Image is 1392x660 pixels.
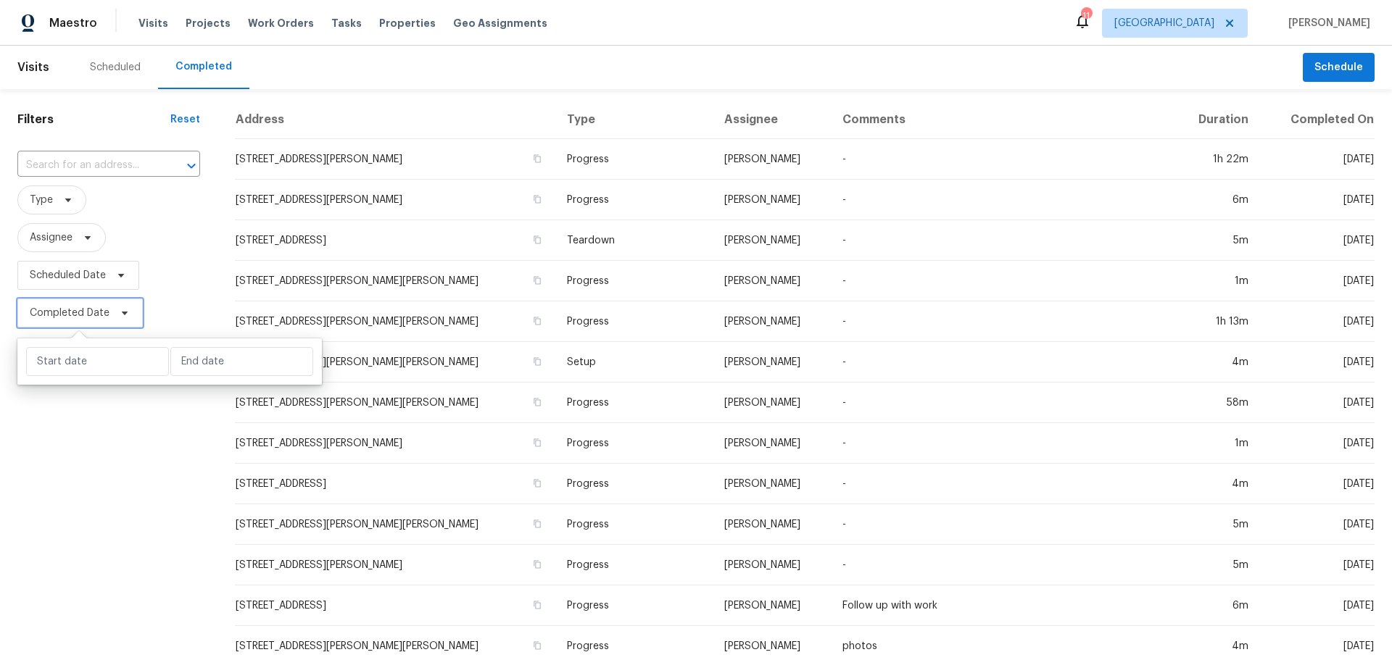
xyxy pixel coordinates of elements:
td: Progress [555,261,713,301]
td: [PERSON_NAME] [713,139,832,180]
td: Teardown [555,220,713,261]
div: 11 [1081,9,1091,23]
span: Schedule [1314,59,1363,77]
input: Search for an address... [17,154,159,177]
td: [PERSON_NAME] [713,423,832,464]
td: Progress [555,585,713,626]
input: Start date [26,347,169,376]
button: Copy Address [531,598,544,611]
span: Work Orders [248,16,314,30]
td: 4m [1173,464,1261,504]
span: Visits [17,51,49,83]
td: [STREET_ADDRESS][PERSON_NAME][PERSON_NAME] [235,504,555,545]
th: Comments [831,101,1173,139]
button: Copy Address [531,436,544,449]
td: 5m [1173,220,1261,261]
td: 1h 22m [1173,139,1261,180]
button: Schedule [1303,53,1375,83]
button: Copy Address [531,355,544,368]
td: [DATE] [1260,545,1375,585]
td: - [831,504,1173,545]
th: Type [555,101,713,139]
td: [DATE] [1260,423,1375,464]
td: [PERSON_NAME] [713,585,832,626]
span: Geo Assignments [453,16,547,30]
td: [DATE] [1260,383,1375,423]
button: Copy Address [531,396,544,409]
td: - [831,220,1173,261]
th: Completed On [1260,101,1375,139]
td: [STREET_ADDRESS][PERSON_NAME][PERSON_NAME] [235,261,555,301]
button: Copy Address [531,517,544,530]
h1: Filters [17,112,170,127]
td: Progress [555,180,713,220]
td: [STREET_ADDRESS][PERSON_NAME] [235,423,555,464]
td: [STREET_ADDRESS][PERSON_NAME] [235,545,555,585]
td: [STREET_ADDRESS][PERSON_NAME] [235,180,555,220]
td: Progress [555,545,713,585]
button: Copy Address [531,639,544,652]
td: - [831,139,1173,180]
td: - [831,423,1173,464]
td: [STREET_ADDRESS] [235,585,555,626]
td: 5m [1173,504,1261,545]
td: [DATE] [1260,585,1375,626]
td: - [831,342,1173,383]
td: [PERSON_NAME] [713,342,832,383]
td: [DATE] [1260,180,1375,220]
button: Copy Address [531,274,544,287]
td: [STREET_ADDRESS][PERSON_NAME] [235,139,555,180]
td: Progress [555,139,713,180]
button: Copy Address [531,558,544,571]
td: [PERSON_NAME] [713,545,832,585]
td: [DATE] [1260,139,1375,180]
td: [DATE] [1260,342,1375,383]
td: 4m [1173,342,1261,383]
th: Assignee [713,101,832,139]
button: Copy Address [531,477,544,490]
input: End date [170,347,313,376]
span: Tasks [331,18,362,28]
td: - [831,261,1173,301]
td: - [831,301,1173,342]
td: [STREET_ADDRESS] [235,220,555,261]
td: [PERSON_NAME] [713,301,832,342]
span: Scheduled Date [30,268,106,283]
span: Projects [186,16,231,30]
button: Copy Address [531,233,544,246]
td: - [831,180,1173,220]
td: Progress [555,464,713,504]
td: [DATE] [1260,220,1375,261]
th: Duration [1173,101,1261,139]
span: Type [30,193,53,207]
td: 1m [1173,261,1261,301]
td: Setup [555,342,713,383]
td: 1h 13m [1173,301,1261,342]
td: Progress [555,383,713,423]
td: [PERSON_NAME] [713,504,832,545]
td: [STREET_ADDRESS] [235,464,555,504]
td: [PERSON_NAME] [713,261,832,301]
td: [PERSON_NAME] [713,383,832,423]
button: Copy Address [531,193,544,206]
span: [GEOGRAPHIC_DATA] [1114,16,1214,30]
td: - [831,464,1173,504]
span: Maestro [49,16,97,30]
td: [STREET_ADDRESS][PERSON_NAME][PERSON_NAME] [235,383,555,423]
td: Progress [555,504,713,545]
button: Open [181,156,202,176]
td: - [831,383,1173,423]
td: [DATE] [1260,504,1375,545]
td: 58m [1173,383,1261,423]
td: [PERSON_NAME] [713,464,832,504]
td: [STREET_ADDRESS][PERSON_NAME][PERSON_NAME] [235,301,555,342]
td: [PERSON_NAME] [713,220,832,261]
button: Copy Address [531,152,544,165]
td: [DATE] [1260,261,1375,301]
button: Copy Address [531,314,544,327]
div: Reset [170,112,200,127]
th: Address [235,101,555,139]
td: Progress [555,423,713,464]
span: Visits [138,16,168,30]
td: Progress [555,301,713,342]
